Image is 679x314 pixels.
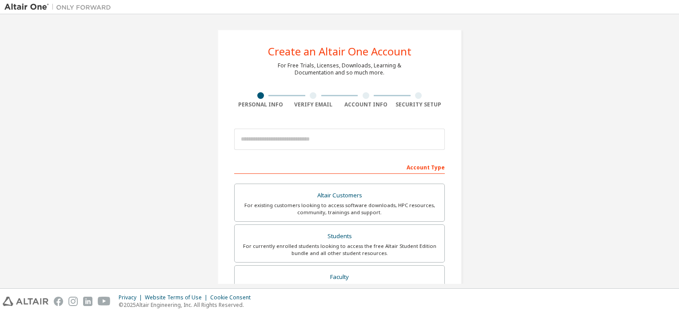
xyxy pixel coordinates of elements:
[278,62,401,76] div: For Free Trials, Licenses, Downloads, Learning & Documentation and so much more.
[240,230,439,243] div: Students
[98,297,111,306] img: youtube.svg
[68,297,78,306] img: instagram.svg
[392,101,445,108] div: Security Setup
[240,283,439,297] div: For faculty & administrators of academic institutions administering students and accessing softwa...
[119,294,145,301] div: Privacy
[240,271,439,283] div: Faculty
[240,189,439,202] div: Altair Customers
[339,101,392,108] div: Account Info
[119,301,256,309] p: © 2025 Altair Engineering, Inc. All Rights Reserved.
[54,297,63,306] img: facebook.svg
[240,243,439,257] div: For currently enrolled students looking to access the free Altair Student Edition bundle and all ...
[210,294,256,301] div: Cookie Consent
[145,294,210,301] div: Website Terms of Use
[287,101,340,108] div: Verify Email
[234,101,287,108] div: Personal Info
[3,297,48,306] img: altair_logo.svg
[83,297,92,306] img: linkedin.svg
[240,202,439,216] div: For existing customers looking to access software downloads, HPC resources, community, trainings ...
[268,46,411,57] div: Create an Altair One Account
[4,3,116,12] img: Altair One
[234,160,445,174] div: Account Type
